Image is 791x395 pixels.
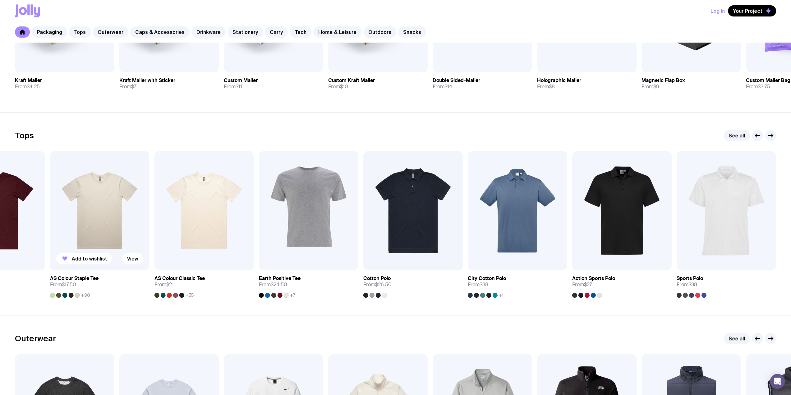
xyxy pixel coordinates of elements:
[480,281,488,288] span: $38
[328,77,375,84] h3: Custom Kraft Mailer
[572,270,672,298] a: Action Sports PoloFrom$27
[572,282,592,288] span: From
[537,72,637,95] a: Holographic MailerFrom$8
[131,83,136,90] span: $7
[154,270,254,298] a: AS Colour Classic TeeFrom$21+55
[271,281,287,288] span: $24.50
[81,293,90,298] span: +30
[259,282,287,288] span: From
[537,84,555,90] span: From
[758,83,770,90] span: $3.75
[728,5,776,16] button: Your Project
[93,26,128,38] a: Outerwear
[537,77,581,84] h3: Holographic Mailer
[186,293,194,298] span: +55
[398,26,426,38] a: Snacks
[228,26,263,38] a: Stationery
[363,26,396,38] a: Outdoors
[154,275,205,282] h3: AS Colour Classic Tee
[50,270,149,298] a: AS Colour Staple TeeFrom$17.50+30
[433,84,452,90] span: From
[56,253,112,264] button: Add to wishlist
[236,83,242,90] span: $11
[62,281,76,288] span: $17.50
[27,83,40,90] span: $4.25
[191,26,226,38] a: Drinkware
[468,270,567,298] a: City Cotton PoloFrom$38+1
[122,253,143,264] a: View
[166,281,174,288] span: $21
[746,84,770,90] span: From
[130,26,190,38] a: Caps & Accessories
[50,275,99,282] h3: AS Colour Staple Tee
[688,281,697,288] span: $38
[642,72,741,95] a: Magnetic Flap BoxFrom$9
[15,131,34,140] h2: Tops
[290,26,311,38] a: Tech
[468,275,506,282] h3: City Cotton Polo
[642,77,685,84] h3: Magnetic Flap Box
[363,282,392,288] span: From
[499,293,504,298] span: +1
[224,72,323,95] a: Custom MailerFrom$11
[15,77,42,84] h3: Kraft Mailer
[119,77,175,84] h3: Kraft Mailer with Sticker
[259,270,358,298] a: Earth Positive TeeFrom$24.50+7
[746,77,790,84] h3: Custom Mailer Bag
[770,374,785,389] div: Open Intercom Messenger
[468,282,488,288] span: From
[328,84,348,90] span: From
[15,72,114,95] a: Kraft MailerFrom$4.25
[313,26,361,38] a: Home & Leisure
[642,84,659,90] span: From
[154,282,174,288] span: From
[50,282,76,288] span: From
[677,282,697,288] span: From
[32,26,67,38] a: Packaging
[724,333,750,344] a: See all
[69,26,91,38] a: Tops
[653,83,659,90] span: $9
[433,77,480,84] h3: Double Sided-Mailer
[72,255,107,262] span: Add to wishlist
[733,8,762,14] span: Your Project
[265,26,288,38] a: Carry
[328,72,428,95] a: Custom Kraft MailerFrom$10
[375,281,392,288] span: $26.50
[677,275,703,282] h3: Sports Polo
[677,270,776,298] a: Sports PoloFrom$38
[15,334,56,343] h2: Outerwear
[724,130,750,141] a: See all
[584,281,592,288] span: $27
[15,84,40,90] span: From
[363,270,463,298] a: Cotton PoloFrom$26.50
[572,275,615,282] h3: Action Sports Polo
[444,83,452,90] span: $14
[224,77,258,84] h3: Custom Mailer
[363,275,391,282] h3: Cotton Polo
[119,72,219,95] a: Kraft Mailer with StickerFrom$7
[433,72,532,95] a: Double Sided-MailerFrom$14
[259,275,301,282] h3: Earth Positive Tee
[290,293,295,298] span: +7
[549,83,555,90] span: $8
[711,5,725,16] button: Log In
[340,83,348,90] span: $10
[224,84,242,90] span: From
[119,84,136,90] span: From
